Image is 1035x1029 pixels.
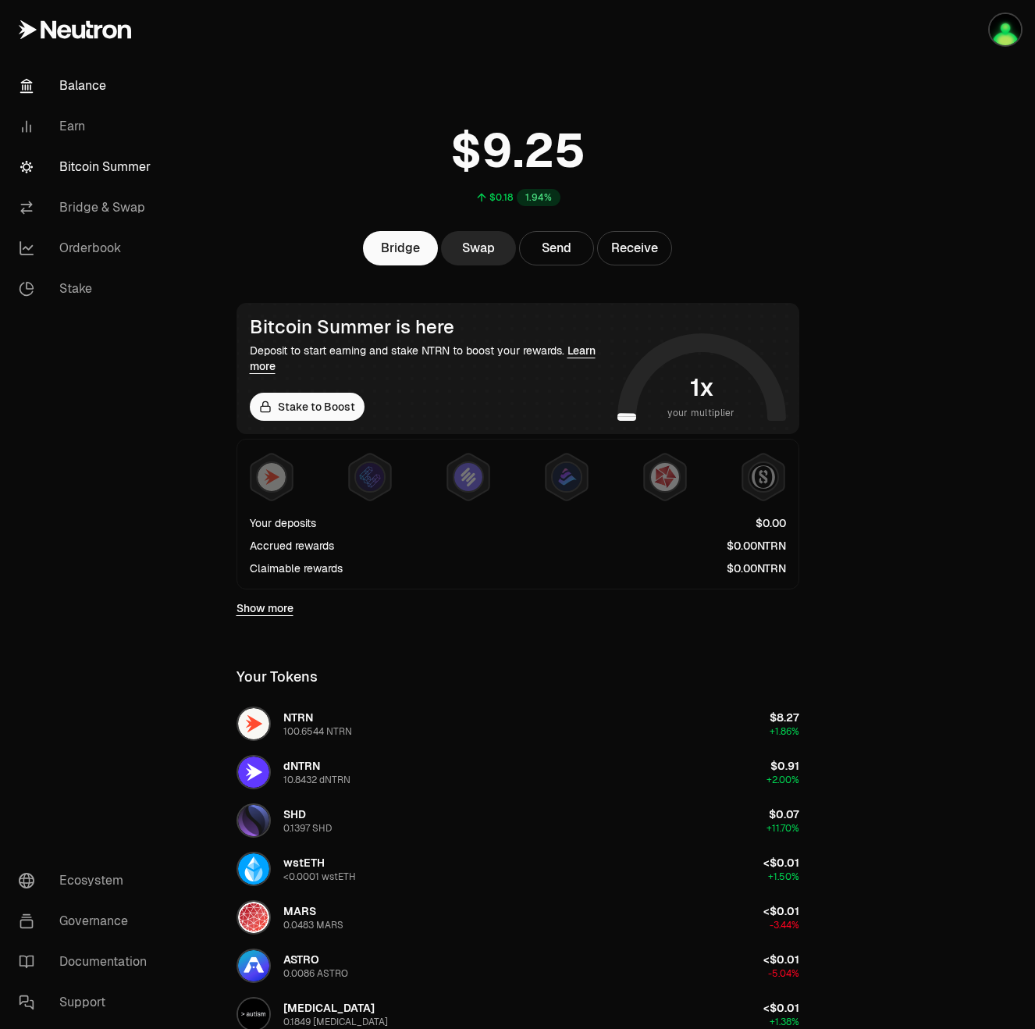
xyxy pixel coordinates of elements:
span: +11.70% [766,822,799,835]
div: Bitcoin Summer is here [250,316,611,338]
span: $0.07 [769,807,799,821]
a: Show more [237,600,293,616]
img: dNTRN Logo [238,757,269,788]
a: Orderbook [6,228,169,269]
span: $0.91 [770,759,799,773]
div: 0.0086 ASTRO [283,967,348,980]
span: wstETH [283,856,325,870]
div: Accrued rewards [250,538,334,554]
span: <$0.01 [763,904,799,918]
a: Governance [6,901,169,942]
button: wstETH LogowstETH<0.0001 wstETH<$0.01+1.50% [227,846,809,892]
div: 0.0483 MARS [283,919,343,931]
img: Jay Keplr [990,14,1021,45]
div: 100.6544 NTRN [283,725,352,738]
a: Documentation [6,942,169,982]
img: NTRN Logo [238,708,269,739]
a: Stake [6,269,169,309]
span: +2.00% [766,774,799,786]
div: 0.1397 SHD [283,822,332,835]
a: Support [6,982,169,1023]
img: Bedrock Diamonds [553,463,581,491]
img: Structured Points [749,463,777,491]
a: Earn [6,106,169,147]
div: Your deposits [250,515,316,531]
div: 1.94% [517,189,560,206]
span: $8.27 [770,710,799,725]
div: Deposit to start earning and stake NTRN to boost your rewards. [250,343,611,374]
a: Bridge [363,231,438,265]
img: SHD Logo [238,805,269,836]
span: [MEDICAL_DATA] [283,1001,375,1015]
span: NTRN [283,710,313,725]
img: MARS Logo [238,902,269,933]
button: ASTRO LogoASTRO0.0086 ASTRO<$0.01-5.04% [227,942,809,989]
button: Send [519,231,594,265]
span: your multiplier [667,405,735,421]
div: 10.8432 dNTRN [283,774,350,786]
a: Ecosystem [6,860,169,901]
div: <0.0001 wstETH [283,871,356,883]
a: Balance [6,66,169,106]
span: -5.04% [768,967,799,980]
span: <$0.01 [763,952,799,967]
img: Solv Points [454,463,482,491]
span: SHD [283,807,306,821]
div: Claimable rewards [250,561,343,576]
a: Bitcoin Summer [6,147,169,187]
img: ASTRO Logo [238,950,269,981]
button: Receive [597,231,672,265]
a: Swap [441,231,516,265]
a: Bridge & Swap [6,187,169,228]
img: NTRN [258,463,286,491]
button: NTRN LogoNTRN100.6544 NTRN$8.27+1.86% [227,700,809,747]
span: +1.38% [770,1016,799,1028]
span: dNTRN [283,759,320,773]
button: dNTRN LogodNTRN10.8432 dNTRN$0.91+2.00% [227,749,809,796]
span: +1.50% [768,871,799,883]
span: <$0.01 [763,856,799,870]
span: MARS [283,904,316,918]
span: +1.86% [770,725,799,738]
button: SHD LogoSHD0.1397 SHD$0.07+11.70% [227,797,809,844]
div: Your Tokens [237,666,318,688]
span: ASTRO [283,952,319,967]
div: $0.18 [489,191,514,204]
div: 0.1849 [MEDICAL_DATA] [283,1016,388,1028]
img: wstETH Logo [238,853,269,885]
a: Stake to Boost [250,393,365,421]
button: MARS LogoMARS0.0483 MARS<$0.01-3.44% [227,894,809,941]
span: <$0.01 [763,1001,799,1015]
span: -3.44% [770,919,799,931]
img: EtherFi Points [356,463,384,491]
img: Mars Fragments [651,463,679,491]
